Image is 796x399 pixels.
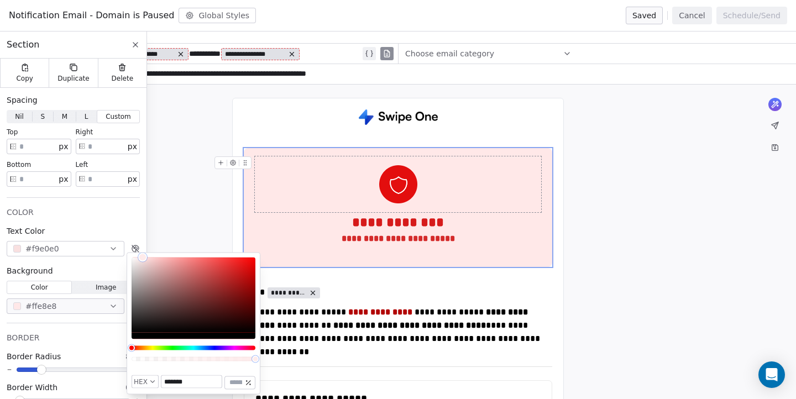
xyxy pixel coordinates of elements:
[76,160,140,169] div: left
[59,141,68,153] span: px
[132,346,255,350] div: Hue
[57,74,89,83] span: Duplicate
[7,265,53,276] span: Background
[85,112,88,122] span: L
[7,38,39,51] span: Section
[16,74,33,83] span: Copy
[76,128,140,136] div: right
[125,351,140,362] span: 8px
[7,241,124,256] button: #f9e0e0
[179,8,256,23] button: Global Styles
[672,7,711,24] button: Cancel
[7,332,140,343] div: BORDER
[132,357,255,361] div: Alpha
[25,301,56,312] span: #ffe8e8
[626,7,663,24] button: Saved
[132,258,255,333] div: Color
[9,9,174,22] span: Notification Email - Domain is Paused
[7,382,57,393] span: Border Width
[59,174,68,185] span: px
[15,112,24,122] span: Nil
[96,282,117,292] span: Image
[7,160,71,169] div: bottom
[7,298,124,314] button: #ffe8e8
[7,225,45,237] span: Text Color
[125,382,140,393] span: 0px
[62,112,67,122] span: M
[40,112,45,122] span: S
[7,351,61,362] span: Border Radius
[7,95,38,106] span: Spacing
[132,375,159,389] button: HEX
[112,74,134,83] span: Delete
[405,48,494,59] span: Choose email category
[25,243,59,255] span: #f9e0e0
[758,361,785,388] div: Open Intercom Messenger
[7,128,71,136] div: top
[128,174,137,185] span: px
[128,141,137,153] span: px
[716,7,787,24] button: Schedule/Send
[7,207,140,218] div: COLOR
